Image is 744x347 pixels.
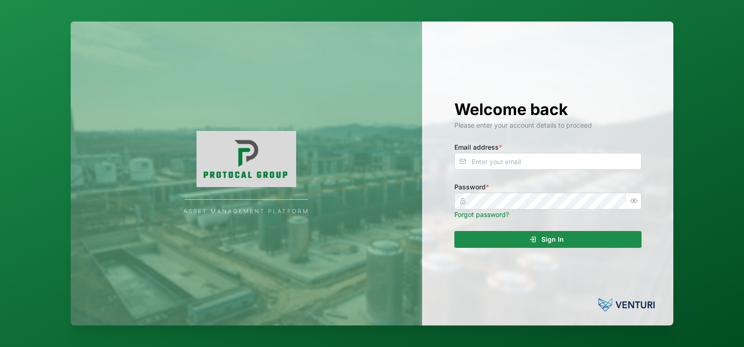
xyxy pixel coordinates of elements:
[541,231,564,247] span: Sign In
[598,296,655,314] img: Powered by: Venturi
[153,131,340,187] img: Company Logo
[454,120,642,130] div: Please enter your account details to proceed
[454,231,642,248] button: Sign In
[454,99,642,120] h1: Welcome back
[454,142,502,152] label: Email address
[454,153,642,170] input: Enter your email
[183,207,309,216] div: Asset Management Platform
[454,210,509,218] a: Forgot password?
[454,182,489,192] label: Password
